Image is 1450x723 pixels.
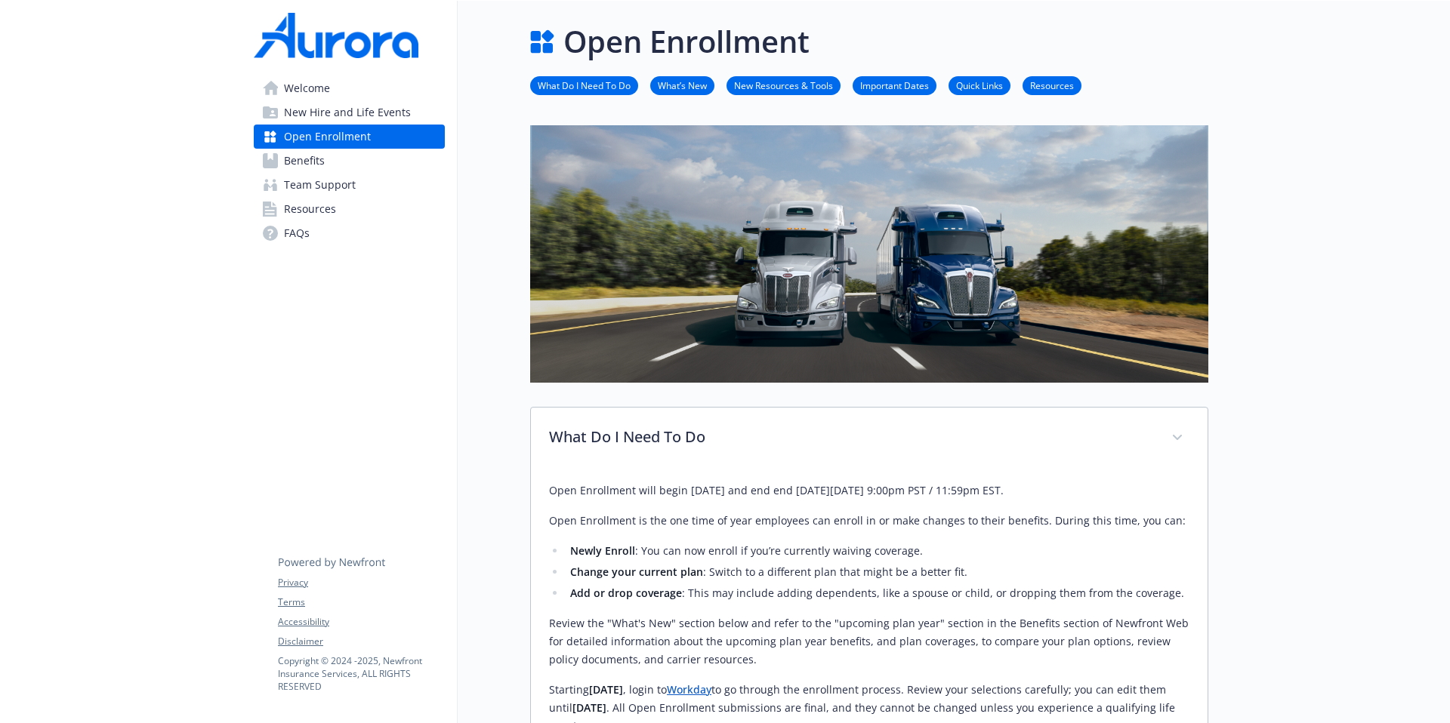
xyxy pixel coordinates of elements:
[284,173,356,197] span: Team Support
[566,584,1189,602] li: : This may include adding dependents, like a spouse or child, or dropping them from the coverage.
[727,78,841,92] a: New Resources & Tools
[531,408,1208,469] div: What Do I Need To Do
[254,197,445,221] a: Resources
[566,542,1189,560] li: : You can now enroll if you’re currently waiving coverage.
[530,78,638,92] a: What Do I Need To Do
[1023,78,1081,92] a: Resources
[254,173,445,197] a: Team Support
[572,700,606,715] strong: [DATE]
[254,149,445,173] a: Benefits
[549,512,1189,530] p: Open Enrollment is the one time of year employees can enroll in or make changes to their benefits...
[530,125,1208,382] img: open enrollment page banner
[853,78,936,92] a: Important Dates
[284,149,325,173] span: Benefits
[549,481,1189,500] p: Open Enrollment will begin [DATE] and end end [DATE][DATE] 9:00pm PST / 11:59pm EST.
[667,682,711,697] a: Workday
[278,595,444,609] a: Terms
[284,100,411,125] span: New Hire and Life Events
[278,635,444,648] a: Disclaimer
[589,682,623,697] strong: [DATE]
[570,565,703,579] strong: Change your current plan
[570,586,682,600] strong: Add or drop coverage
[570,543,635,558] strong: Newly Enroll
[566,563,1189,581] li: : Switch to a different plan that might be a better fit.
[949,78,1010,92] a: Quick Links
[278,576,444,589] a: Privacy
[650,78,714,92] a: What’s New
[549,614,1189,669] p: Review the "What's New" section below and refer to the "upcoming plan year" section in the Benefi...
[254,221,445,245] a: FAQs
[254,76,445,100] a: Welcome
[563,19,810,64] h1: Open Enrollment
[278,615,444,629] a: Accessibility
[284,76,330,100] span: Welcome
[284,221,310,245] span: FAQs
[284,125,371,149] span: Open Enrollment
[278,654,444,693] p: Copyright © 2024 - 2025 , Newfront Insurance Services, ALL RIGHTS RESERVED
[254,100,445,125] a: New Hire and Life Events
[254,125,445,149] a: Open Enrollment
[284,197,336,221] span: Resources
[549,426,1153,448] p: What Do I Need To Do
